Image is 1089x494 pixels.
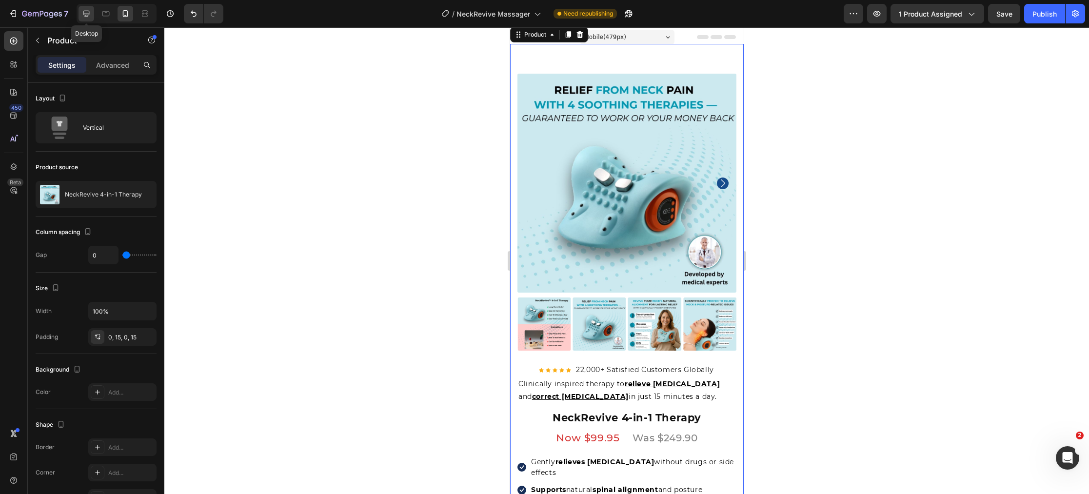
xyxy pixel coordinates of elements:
div: Add... [108,443,154,452]
span: Need republishing [563,9,613,18]
p: Settings [48,60,76,70]
div: Layout [36,92,68,105]
div: Width [36,307,52,316]
div: Product source [36,163,78,172]
div: Column spacing [36,226,94,239]
button: Save [988,4,1020,23]
span: / [452,9,455,19]
span: 2 [1076,432,1084,439]
div: Add... [108,469,154,477]
div: Shape [36,418,67,432]
button: Publish [1024,4,1065,23]
div: Vertical [83,117,142,139]
div: 450 [9,104,23,112]
iframe: Design area [510,27,744,494]
input: Auto [89,246,118,264]
button: 1 product assigned [891,4,984,23]
div: 0, 15, 0, 15 [108,333,154,342]
iframe: Intercom live chat [1056,446,1079,470]
div: Beta [7,178,23,186]
span: NeckRevive Massager [456,9,530,19]
div: Border [36,443,55,452]
div: Add... [108,388,154,397]
p: Advanced [96,60,129,70]
div: Color [36,388,51,396]
div: Corner [36,468,55,477]
button: 7 [4,4,73,23]
p: Product [47,35,130,46]
img: product feature img [40,185,59,204]
div: Gap [36,251,47,259]
span: Save [996,10,1012,18]
div: Padding [36,333,58,341]
div: Publish [1032,9,1057,19]
div: Undo/Redo [184,4,223,23]
div: Size [36,282,61,295]
div: Background [36,363,83,376]
input: Auto [89,302,156,320]
p: NeckRevive 4-in-1 Therapy [65,191,142,198]
span: 1 product assigned [899,9,962,19]
p: 7 [64,8,68,20]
